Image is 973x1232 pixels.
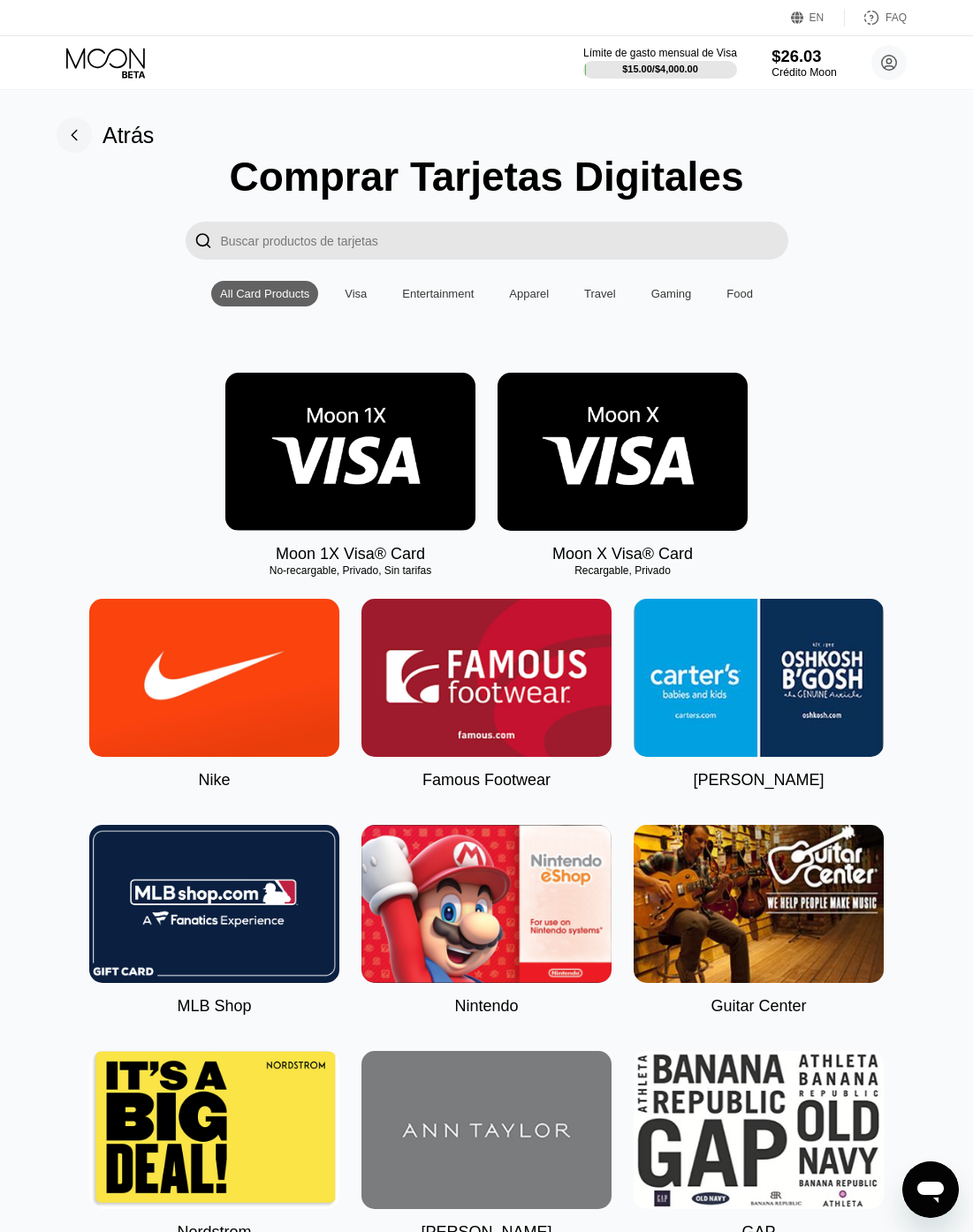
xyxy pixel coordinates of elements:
[194,231,212,251] div: 
[211,281,318,306] div: All Card Products
[791,9,845,26] div: EN
[622,64,698,74] div: $15.00 / $4,000.00
[500,281,558,306] div: Apparel
[772,47,836,79] div: $26.03Crédito Moon
[454,997,518,1016] div: Nintendo
[575,281,625,306] div: Travel
[902,1161,959,1218] iframe: Botón para iniciar la ventana de mensajería
[651,287,692,300] div: Gaming
[393,281,483,306] div: Entertainment
[220,287,309,300] div: All Card Products
[726,287,753,300] div: Food
[886,11,907,24] div: FAQ
[422,771,551,790] div: Famous Footwear
[198,771,230,790] div: Nike
[498,564,748,577] div: Recargable, Privado
[718,281,762,306] div: Food
[186,222,221,260] div: 
[345,287,367,300] div: Visa
[583,47,737,59] div: Límite de gasto mensual de Visa
[509,287,549,300] div: Apparel
[772,66,836,79] div: Crédito Moon
[276,545,425,563] div: Moon 1X Visa® Card
[711,997,806,1016] div: Guitar Center
[845,9,907,26] div: FAQ
[810,11,825,24] div: EN
[402,287,474,300] div: Entertainment
[336,281,376,306] div: Visa
[693,771,824,790] div: [PERSON_NAME]
[583,47,737,79] div: Límite de gasto mensual de Visa$15.00/$4,000.00
[772,47,836,65] div: $26.03
[103,123,154,148] div: Atrás
[229,153,743,200] div: Comprar Tarjetas Digitales
[177,997,251,1016] div: MLB Shop
[57,117,154,153] div: Atrás
[225,564,475,577] div: No-recargable, Privado, Sin tarifas
[642,281,701,306] div: Gaming
[584,287,616,300] div: Travel
[552,545,693,563] div: Moon X Visa® Card
[221,222,788,260] input: Search card products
